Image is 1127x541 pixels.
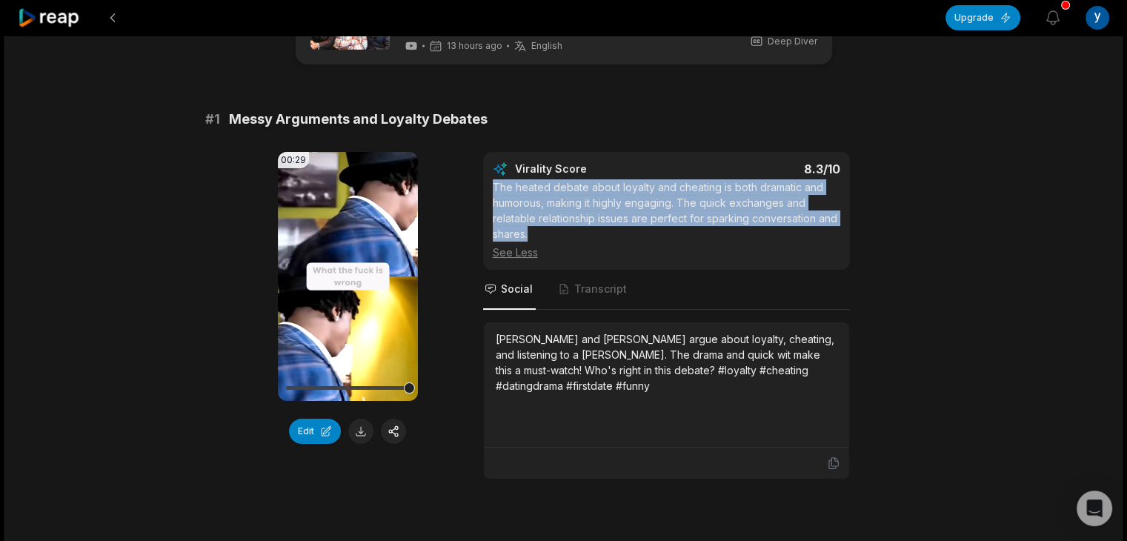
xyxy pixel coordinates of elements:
div: Open Intercom Messenger [1077,491,1112,526]
span: Transcript [574,282,627,296]
nav: Tabs [483,270,850,310]
div: [PERSON_NAME] and [PERSON_NAME] argue about loyalty, cheating, and listening to a [PERSON_NAME]. ... [496,331,837,394]
button: Upgrade [945,5,1020,30]
div: See Less [493,245,840,260]
span: English [531,40,562,52]
div: 8.3 /10 [681,162,840,176]
span: Messy Arguments and Loyalty Debates [229,109,488,130]
video: Your browser does not support mp4 format. [278,152,418,401]
span: Social [501,282,533,296]
div: Virality Score [515,162,674,176]
span: # 1 [205,109,220,130]
div: The heated debate about loyalty and cheating is both dramatic and humorous, making it highly enga... [493,179,840,260]
span: 13 hours ago [447,40,502,52]
button: Edit [289,419,341,444]
span: Deep Diver [768,35,817,48]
